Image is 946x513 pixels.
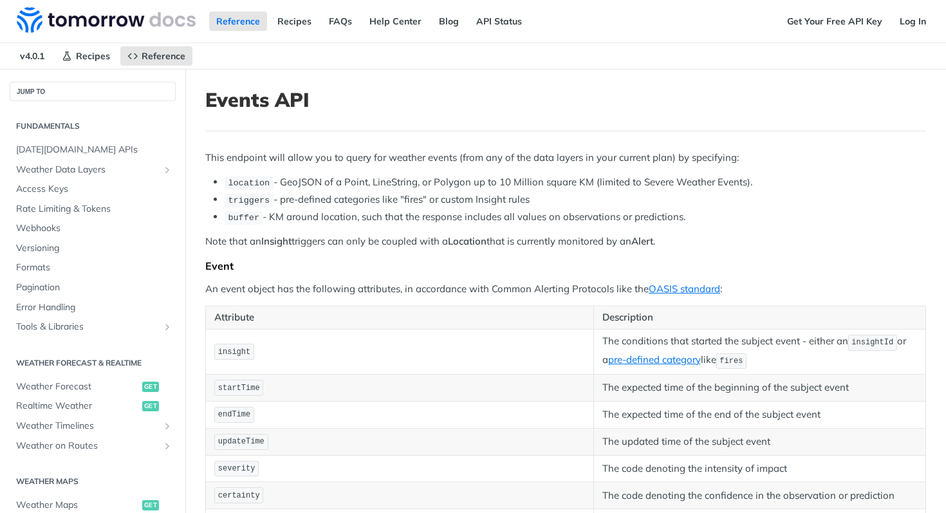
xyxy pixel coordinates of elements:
[432,12,466,31] a: Blog
[893,12,933,31] a: Log In
[142,382,159,392] span: get
[602,333,917,371] p: The conditions that started the subject event - either an or a like
[10,436,176,456] a: Weather on RoutesShow subpages for Weather on Routes
[10,317,176,337] a: Tools & LibrariesShow subpages for Tools & Libraries
[716,353,747,369] code: fires
[631,235,653,247] strong: Alert
[10,396,176,416] a: Realtime Weatherget
[10,298,176,317] a: Error Handling
[205,259,926,272] div: Event
[602,380,917,395] p: The expected time of the beginning of the subject event
[16,261,172,274] span: Formats
[142,401,159,411] span: get
[602,434,917,449] p: The updated time of the subject event
[16,144,172,156] span: [DATE][DOMAIN_NAME] APIs
[10,120,176,132] h2: Fundamentals
[162,322,172,332] button: Show subpages for Tools & Libraries
[214,344,254,360] code: insight
[448,235,487,247] strong: Location
[322,12,359,31] a: FAQs
[142,50,185,62] span: Reference
[225,211,263,224] code: buffer
[142,500,159,510] span: get
[10,416,176,436] a: Weather TimelinesShow subpages for Weather Timelines
[225,175,926,190] li: - GeoJSON of a Point, LineString, or Polygon up to 10 Million square KM (limited to Severe Weathe...
[205,234,926,249] p: Note that an triggers can only be coupled with a that is currently monitored by an .
[16,203,172,216] span: Rate Limiting & Tokens
[205,88,926,111] h1: Events API
[261,235,292,247] strong: Insight
[10,239,176,258] a: Versioning
[602,489,917,503] p: The code denoting the confidence in the observation or prediction
[10,82,176,101] button: JUMP TO
[602,462,917,476] p: The code denoting the intensity of impact
[10,180,176,199] a: Access Keys
[16,420,159,433] span: Weather Timelines
[214,407,254,423] code: endTime
[16,281,172,294] span: Pagination
[10,357,176,369] h2: Weather Forecast & realtime
[17,7,196,33] img: Tomorrow.io Weather API Docs
[16,380,139,393] span: Weather Forecast
[162,441,172,451] button: Show subpages for Weather on Routes
[162,165,172,175] button: Show subpages for Weather Data Layers
[225,210,926,225] li: - KM around location, such that the response includes all values on observations or predictions.
[602,407,917,422] p: The expected time of the end of the subject event
[270,12,319,31] a: Recipes
[214,434,268,450] code: updateTime
[16,321,159,333] span: Tools & Libraries
[16,183,172,196] span: Access Keys
[205,151,926,165] p: This endpoint will allow you to query for weather events (from any of the data layers in your cur...
[10,258,176,277] a: Formats
[10,476,176,487] h2: Weather Maps
[205,282,926,297] p: An event object has the following attributes, in accordance with Common Alerting Protocols like t...
[608,353,701,366] a: pre-defined category
[10,160,176,180] a: Weather Data LayersShow subpages for Weather Data Layers
[10,377,176,396] a: Weather Forecastget
[76,50,110,62] span: Recipes
[55,46,117,66] a: Recipes
[10,140,176,160] a: [DATE][DOMAIN_NAME] APIs
[780,12,889,31] a: Get Your Free API Key
[214,380,263,396] code: startTime
[10,278,176,297] a: Pagination
[16,499,139,512] span: Weather Maps
[469,12,529,31] a: API Status
[214,487,263,503] code: certainty
[16,400,139,413] span: Realtime Weather
[214,310,585,325] p: Attribute
[162,421,172,431] button: Show subpages for Weather Timelines
[16,163,159,176] span: Weather Data Layers
[649,283,720,295] a: OASIS standard
[362,12,429,31] a: Help Center
[602,310,917,325] p: Description
[225,194,274,207] code: triggers
[16,301,172,314] span: Error Handling
[225,176,274,189] code: location
[225,192,926,207] li: - pre-defined categories like "fires" or custom Insight rules
[120,46,192,66] a: Reference
[214,461,259,477] code: severity
[16,440,159,452] span: Weather on Routes
[16,242,172,255] span: Versioning
[13,46,51,66] span: v4.0.1
[848,335,897,351] code: insightId
[16,222,172,235] span: Webhooks
[209,12,267,31] a: Reference
[10,200,176,219] a: Rate Limiting & Tokens
[10,219,176,238] a: Webhooks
